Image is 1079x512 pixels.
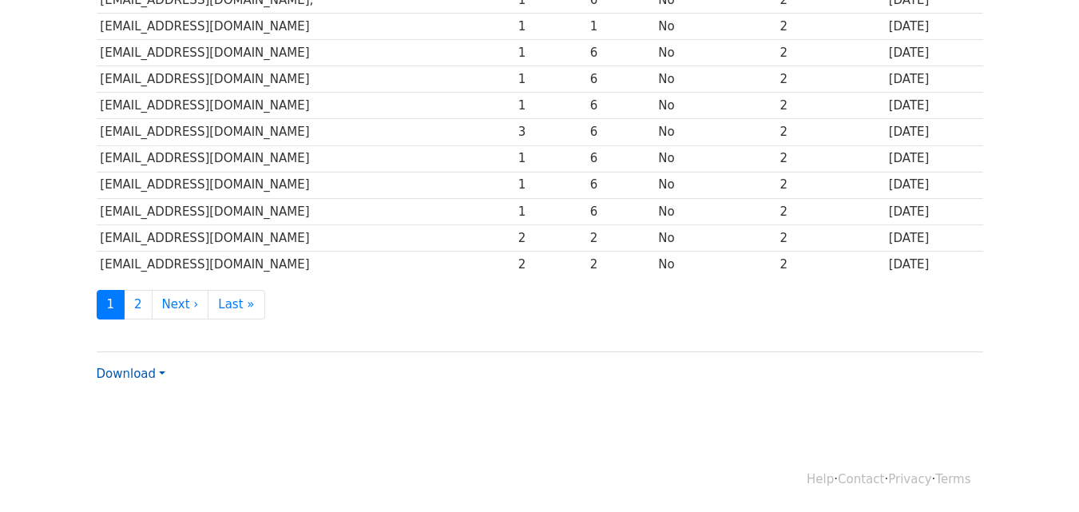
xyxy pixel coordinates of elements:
[152,290,209,320] a: Next ›
[97,40,514,66] td: [EMAIL_ADDRESS][DOMAIN_NAME]
[885,14,983,40] td: [DATE]
[514,40,586,66] td: 1
[514,145,586,172] td: 1
[586,198,655,224] td: 6
[514,198,586,224] td: 1
[97,251,514,277] td: [EMAIL_ADDRESS][DOMAIN_NAME]
[885,172,983,198] td: [DATE]
[655,172,776,198] td: No
[999,435,1079,512] iframe: Chat Widget
[655,93,776,119] td: No
[655,119,776,145] td: No
[776,198,885,224] td: 2
[776,251,885,277] td: 2
[885,251,983,277] td: [DATE]
[885,224,983,251] td: [DATE]
[586,14,655,40] td: 1
[586,172,655,198] td: 6
[97,145,514,172] td: [EMAIL_ADDRESS][DOMAIN_NAME]
[655,198,776,224] td: No
[97,224,514,251] td: [EMAIL_ADDRESS][DOMAIN_NAME]
[586,119,655,145] td: 6
[97,93,514,119] td: [EMAIL_ADDRESS][DOMAIN_NAME]
[885,198,983,224] td: [DATE]
[514,172,586,198] td: 1
[776,40,885,66] td: 2
[514,224,586,251] td: 2
[776,172,885,198] td: 2
[514,14,586,40] td: 1
[885,66,983,93] td: [DATE]
[586,145,655,172] td: 6
[776,119,885,145] td: 2
[885,119,983,145] td: [DATE]
[655,224,776,251] td: No
[776,93,885,119] td: 2
[97,290,125,320] a: 1
[97,172,514,198] td: [EMAIL_ADDRESS][DOMAIN_NAME]
[838,472,884,486] a: Contact
[885,145,983,172] td: [DATE]
[655,66,776,93] td: No
[97,367,165,381] a: Download
[776,14,885,40] td: 2
[776,224,885,251] td: 2
[807,472,834,486] a: Help
[586,93,655,119] td: 6
[514,251,586,277] td: 2
[124,290,153,320] a: 2
[586,40,655,66] td: 6
[97,119,514,145] td: [EMAIL_ADDRESS][DOMAIN_NAME]
[97,14,514,40] td: [EMAIL_ADDRESS][DOMAIN_NAME]
[655,145,776,172] td: No
[514,66,586,93] td: 1
[885,93,983,119] td: [DATE]
[776,66,885,93] td: 2
[655,40,776,66] td: No
[208,290,264,320] a: Last »
[885,40,983,66] td: [DATE]
[888,472,931,486] a: Privacy
[655,251,776,277] td: No
[97,198,514,224] td: [EMAIL_ADDRESS][DOMAIN_NAME]
[586,251,655,277] td: 2
[655,14,776,40] td: No
[776,145,885,172] td: 2
[97,66,514,93] td: [EMAIL_ADDRESS][DOMAIN_NAME]
[514,119,586,145] td: 3
[586,224,655,251] td: 2
[514,93,586,119] td: 1
[586,66,655,93] td: 6
[935,472,970,486] a: Terms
